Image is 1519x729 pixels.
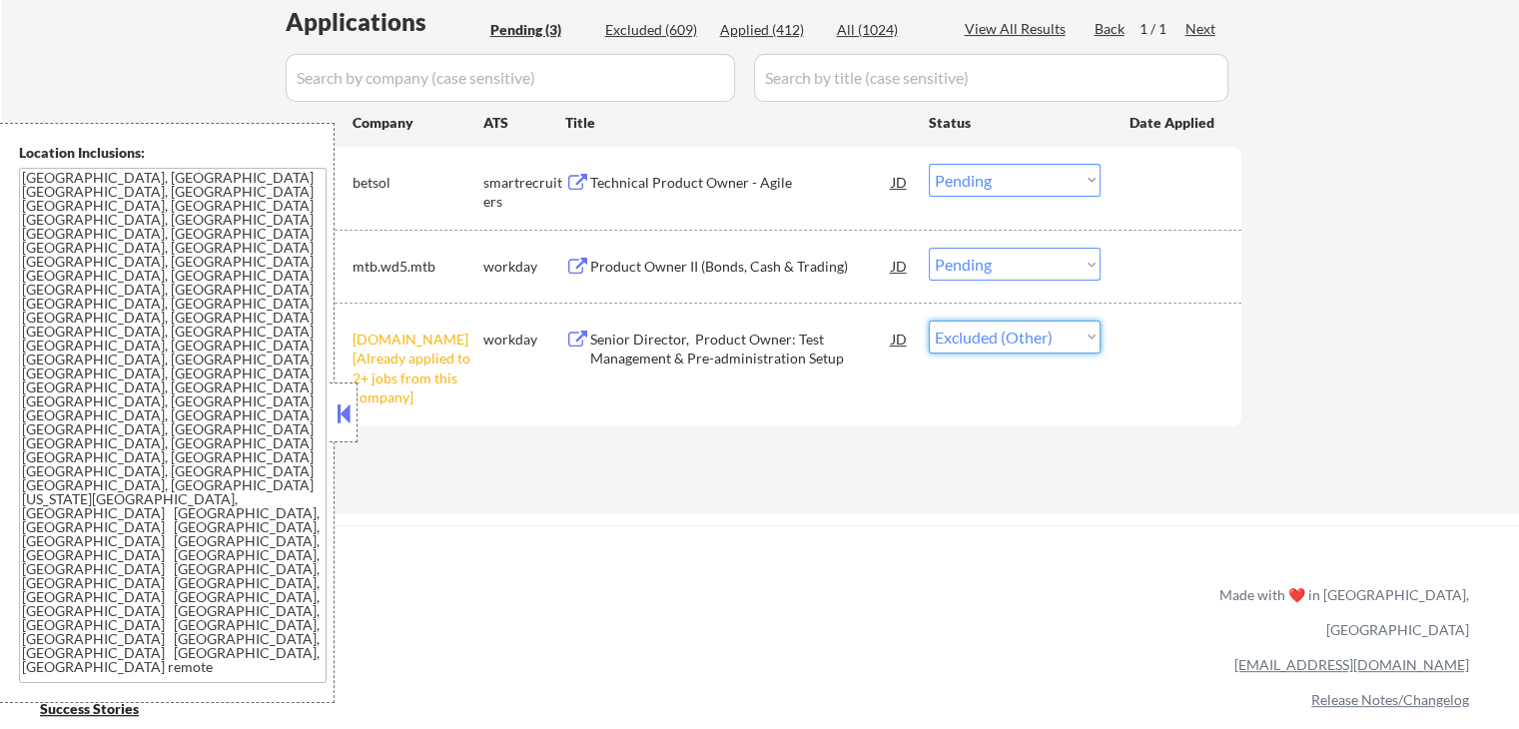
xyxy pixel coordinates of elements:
div: JD [890,164,910,200]
div: Title [565,113,910,133]
div: All (1024) [837,20,937,40]
div: Date Applied [1130,113,1217,133]
div: workday [483,330,565,350]
div: Company [353,113,483,133]
input: Search by company (case sensitive) [286,54,735,102]
div: Next [1185,19,1217,39]
input: Search by title (case sensitive) [754,54,1228,102]
a: Release Notes/Changelog [1311,691,1469,708]
div: Product Owner II (Bonds, Cash & Trading) [590,257,892,277]
div: Applied (412) [720,20,820,40]
a: Success Stories [40,699,166,724]
div: ATS [483,113,565,133]
div: Status [929,104,1101,140]
div: [DOMAIN_NAME] [Already applied to 2+ jobs from this company] [353,330,483,407]
div: JD [890,248,910,284]
div: betsol [353,173,483,193]
div: Made with ❤️ in [GEOGRAPHIC_DATA], [GEOGRAPHIC_DATA] [1211,577,1469,647]
div: smartrecruiters [483,173,565,212]
div: workday [483,257,565,277]
div: Excluded (609) [605,20,705,40]
div: Technical Product Owner - Agile [590,173,892,193]
div: mtb.wd5.mtb [353,257,483,277]
u: Success Stories [40,700,139,717]
div: Senior Director, Product Owner: Test Management & Pre-administration Setup [590,330,892,368]
a: Refer & earn free applications 👯‍♀️ [40,605,802,626]
div: JD [890,321,910,357]
div: Location Inclusions: [19,143,327,163]
div: View All Results [965,19,1072,39]
div: Applications [286,10,483,34]
div: 1 / 1 [1139,19,1185,39]
a: [EMAIL_ADDRESS][DOMAIN_NAME] [1234,656,1469,673]
div: Back [1095,19,1127,39]
div: Pending (3) [490,20,590,40]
